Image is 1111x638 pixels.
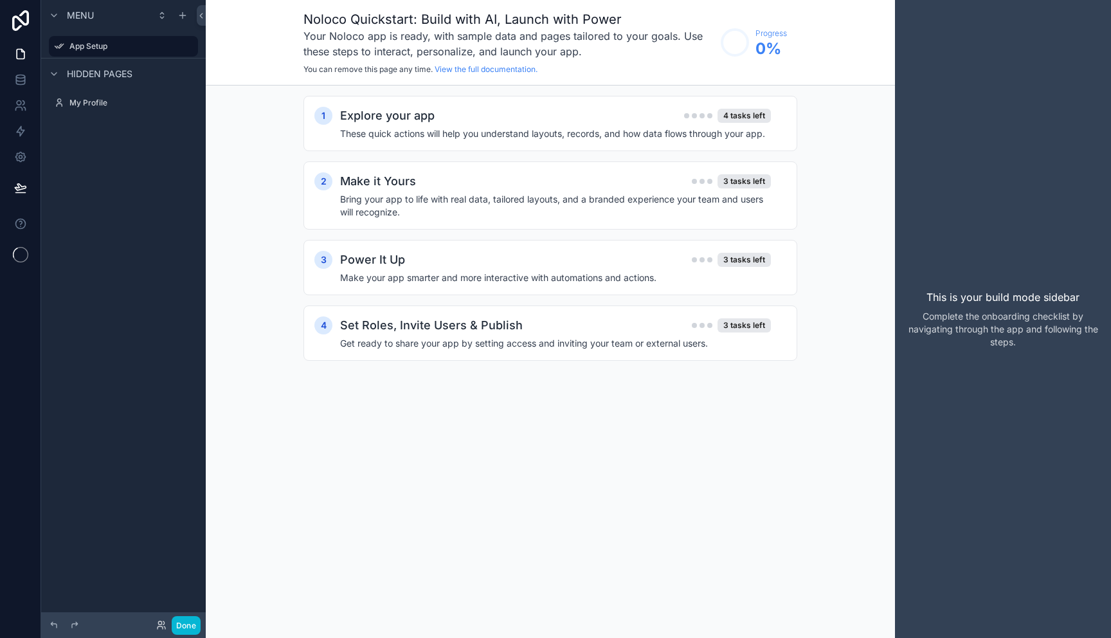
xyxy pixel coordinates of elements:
span: Progress [755,28,787,39]
span: Menu [67,9,94,22]
button: Done [172,616,201,635]
span: 0 % [755,39,787,59]
a: App Setup [49,36,198,57]
p: This is your build mode sidebar [926,289,1079,305]
a: My Profile [49,93,198,113]
h3: Your Noloco app is ready, with sample data and pages tailored to your goals. Use these steps to i... [303,28,714,59]
a: View the full documentation. [435,64,537,74]
label: App Setup [69,41,190,51]
p: Complete the onboarding checklist by navigating through the app and following the steps. [905,310,1101,349]
h1: Noloco Quickstart: Build with AI, Launch with Power [303,10,714,28]
label: My Profile [69,98,195,108]
span: You can remove this page any time. [303,64,433,74]
span: Hidden pages [67,68,132,80]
